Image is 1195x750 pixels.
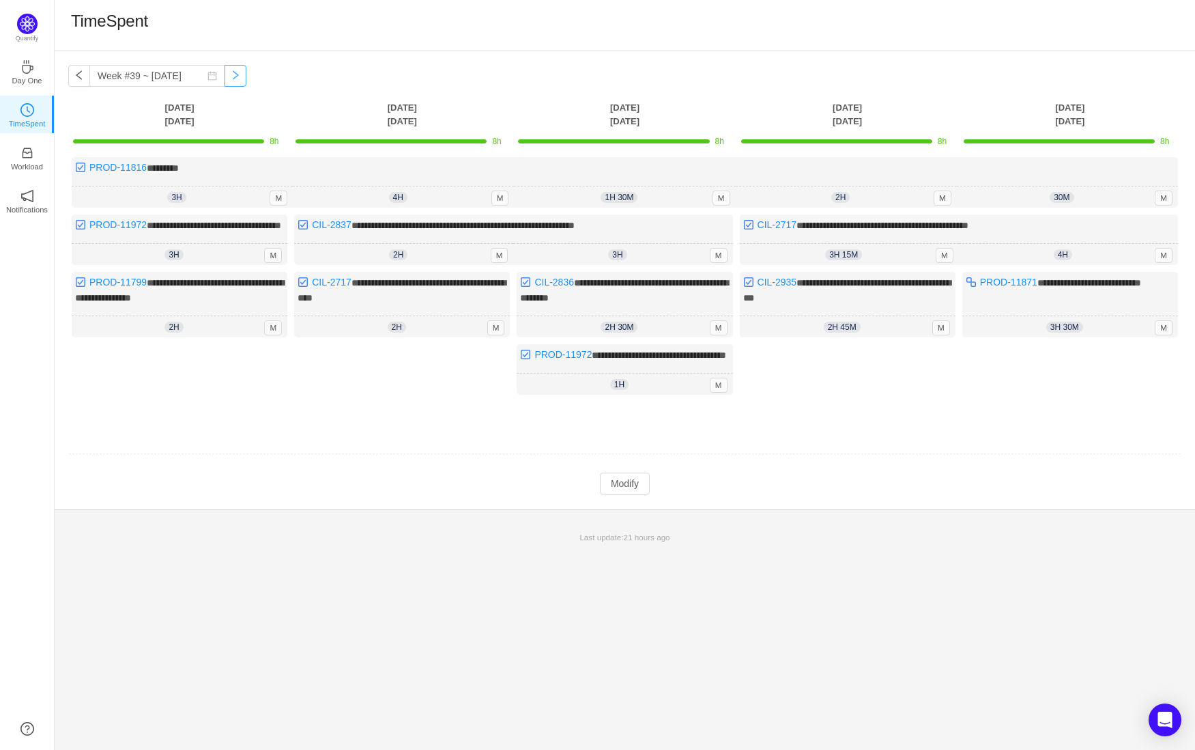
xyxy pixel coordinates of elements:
img: 10318 [298,277,308,288]
span: M [936,248,953,263]
span: M [264,320,282,335]
span: 21 hours ago [624,533,670,542]
span: 2h 30m [601,322,637,333]
a: CIL-2836 [534,277,574,288]
span: M [491,248,508,263]
p: Workload [11,161,43,173]
span: M [491,191,509,206]
span: Last update: [579,533,670,542]
span: M [710,378,728,393]
span: M [934,191,951,206]
a: icon: inboxWorkload [20,150,34,164]
p: Quantify [16,34,39,44]
a: CIL-2717 [758,219,797,230]
a: PROD-11871 [980,277,1037,288]
i: icon: clock-circle [20,103,34,117]
a: icon: coffeeDay One [20,64,34,78]
span: M [264,248,282,263]
span: 8h [1160,137,1169,146]
span: 1h 30m [601,192,637,203]
th: [DATE] [DATE] [68,100,291,128]
span: M [270,191,287,206]
a: CIL-2935 [758,277,797,288]
h1: TimeSpent [71,11,148,31]
a: PROD-11816 [89,162,147,173]
p: TimeSpent [9,117,46,130]
img: 10318 [75,219,86,230]
span: 30m [1050,192,1074,203]
img: Quantify [17,14,38,34]
img: 10318 [75,277,86,288]
span: M [710,320,728,335]
span: 2h [164,322,183,333]
p: Notifications [6,204,48,216]
button: icon: right [225,65,246,87]
th: [DATE] [DATE] [959,100,1181,128]
p: Day One [12,74,42,87]
th: [DATE] [DATE] [513,100,736,128]
span: M [712,191,730,206]
span: 2h [389,249,407,260]
i: icon: notification [20,189,34,203]
a: CIL-2837 [312,219,351,230]
img: 10318 [520,349,531,360]
span: M [487,320,505,335]
img: 10318 [743,277,754,288]
span: 8h [270,137,278,146]
img: 10318 [75,162,86,173]
span: 8h [938,137,947,146]
span: 8h [715,137,724,146]
span: 2h [388,322,406,333]
a: icon: notificationNotifications [20,193,34,207]
a: icon: clock-circleTimeSpent [20,107,34,121]
span: 3h [167,192,186,203]
span: 3h [164,249,183,260]
a: PROD-11799 [89,277,147,288]
th: [DATE] [DATE] [291,100,513,128]
th: [DATE] [DATE] [736,100,959,128]
a: CIL-2717 [312,277,351,288]
img: 10316 [966,277,977,288]
a: PROD-11972 [534,349,592,360]
span: M [932,320,950,335]
span: M [1155,191,1172,206]
a: icon: question-circle [20,722,34,736]
span: 8h [492,137,501,146]
span: M [710,248,728,263]
span: 4h [389,192,407,203]
span: 2h 45m [824,322,861,333]
input: Select a week [89,65,225,87]
button: icon: left [68,65,90,87]
a: PROD-11972 [89,219,147,230]
span: 3h [608,249,627,260]
span: 4h [1054,249,1072,260]
span: 3h 30m [1046,322,1083,333]
span: 2h [831,192,850,203]
img: 10318 [298,219,308,230]
span: 3h 15m [825,249,862,260]
img: 10318 [520,277,531,288]
button: Modify [600,473,650,495]
div: Open Intercom Messenger [1149,704,1181,736]
i: icon: calendar [207,71,217,81]
i: icon: coffee [20,60,34,74]
span: 1h [610,379,629,390]
span: M [1155,248,1172,263]
i: icon: inbox [20,146,34,160]
img: 10318 [743,219,754,230]
span: M [1155,320,1172,335]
